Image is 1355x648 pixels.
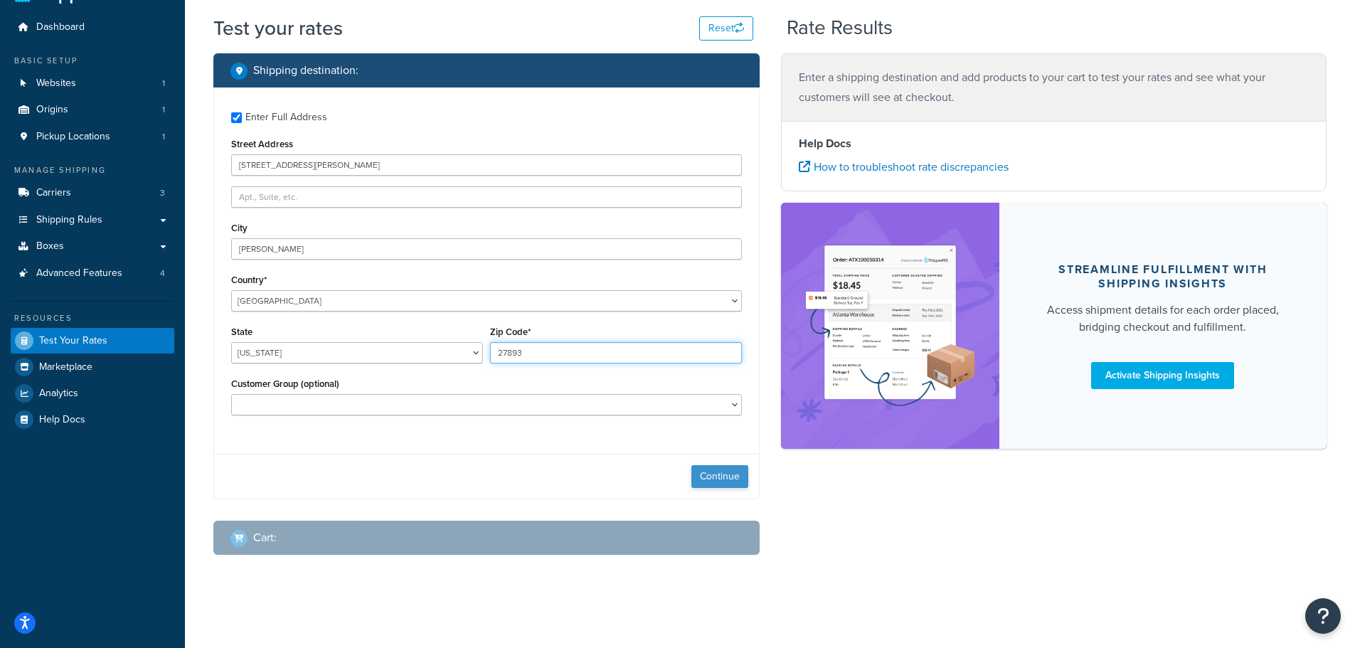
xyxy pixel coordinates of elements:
span: Pickup Locations [36,131,110,143]
h2: Shipping destination : [253,64,358,77]
span: Analytics [39,388,78,400]
span: Test Your Rates [39,335,107,347]
h2: Cart : [253,531,277,544]
input: Enter Full Address [231,112,242,123]
label: City [231,223,248,233]
button: Continue [691,465,748,488]
span: 1 [162,131,165,143]
label: Zip Code* [490,326,531,337]
span: Boxes [36,240,64,253]
div: Basic Setup [11,55,174,67]
a: Activate Shipping Insights [1091,362,1234,389]
a: Boxes [11,233,174,260]
span: 1 [162,104,165,116]
a: Analytics [11,381,174,406]
a: Advanced Features4 [11,260,174,287]
h2: Rate Results [787,17,893,39]
input: Apt., Suite, etc. [231,186,742,208]
span: Shipping Rules [36,214,102,226]
a: Test Your Rates [11,328,174,354]
a: Dashboard [11,14,174,41]
a: How to troubleshoot rate discrepancies [799,159,1009,175]
span: 1 [162,78,165,90]
span: Carriers [36,187,71,199]
a: Marketplace [11,354,174,380]
span: 4 [160,267,165,280]
div: Resources [11,312,174,324]
div: Streamline Fulfillment with Shipping Insights [1033,262,1293,291]
li: Advanced Features [11,260,174,287]
p: Enter a shipping destination and add products to your cart to test your rates and see what your c... [799,68,1309,107]
a: Pickup Locations1 [11,124,174,150]
a: Websites1 [11,70,174,97]
h1: Test your rates [213,14,343,42]
a: Shipping Rules [11,207,174,233]
span: 3 [160,187,165,199]
span: Websites [36,78,76,90]
label: Customer Group (optional) [231,378,339,389]
span: Dashboard [36,21,85,33]
span: Marketplace [39,361,92,373]
label: Country* [231,275,267,285]
a: Origins1 [11,97,174,123]
li: Pickup Locations [11,124,174,150]
button: Open Resource Center [1305,598,1341,634]
a: Help Docs [11,407,174,432]
label: Street Address [231,139,293,149]
li: Websites [11,70,174,97]
img: feature-image-si-e24932ea9b9fcd0ff835db86be1ff8d589347e8876e1638d903ea230a36726be.png [802,224,978,427]
label: State [231,326,253,337]
h4: Help Docs [799,135,1309,152]
span: Advanced Features [36,267,122,280]
div: Manage Shipping [11,164,174,176]
button: Reset [699,16,753,41]
li: Origins [11,97,174,123]
div: Enter Full Address [245,107,327,127]
span: Origins [36,104,68,116]
span: Help Docs [39,414,85,426]
li: Carriers [11,180,174,206]
a: Carriers3 [11,180,174,206]
div: Access shipment details for each order placed, bridging checkout and fulfillment. [1033,302,1293,336]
